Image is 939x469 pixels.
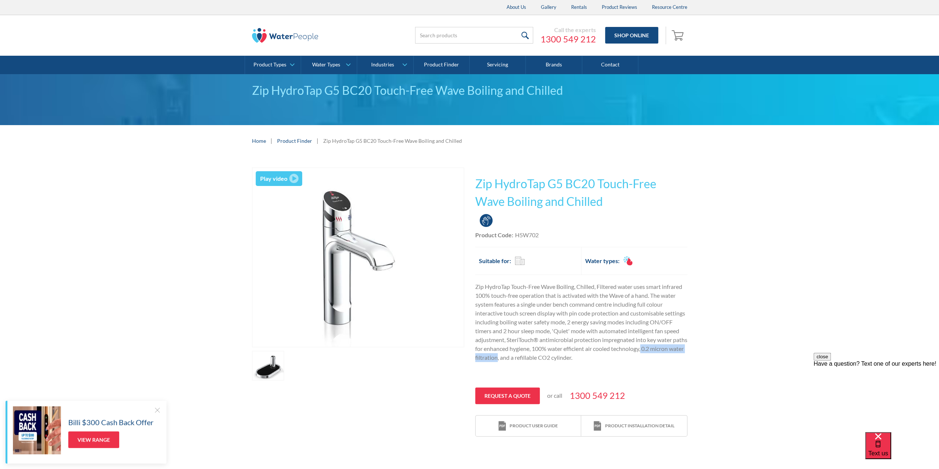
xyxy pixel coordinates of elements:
[252,351,284,380] a: open lightbox
[323,137,462,145] div: Zip HydroTap G5 BC20 Touch-Free Wave Boiling and Chilled
[252,168,464,347] a: open lightbox
[252,28,318,43] img: The Water People
[13,406,61,454] img: Billi $300 Cash Back Offer
[670,27,687,44] a: Open empty cart
[301,56,357,74] a: Water Types
[479,256,511,265] h2: Suitable for:
[277,137,312,145] a: Product Finder
[312,62,340,68] div: Water Types
[414,56,470,74] a: Product Finder
[541,34,596,45] a: 1300 549 212
[585,256,619,265] h2: Water types:
[357,56,413,74] a: Industries
[526,56,582,74] a: Brands
[570,389,625,402] a: 1300 549 212
[672,29,686,41] img: shopping cart
[270,136,273,145] div: |
[515,231,539,239] div: H5W702
[470,56,526,74] a: Servicing
[245,56,301,74] a: Product Types
[475,231,513,238] strong: Product Code:
[252,82,687,99] div: Zip HydroTap G5 BC20 Touch-Free Wave Boiling and Chilled
[260,174,287,183] div: Play video
[541,26,596,34] div: Call the experts
[814,353,939,441] iframe: podium webchat widget prompt
[68,417,153,428] h5: Billi $300 Cash Back Offer
[475,387,540,404] a: Request a quote
[68,431,119,448] a: View Range
[415,27,533,44] input: Search products
[865,432,939,469] iframe: podium webchat widget bubble
[547,391,562,400] p: or call
[498,421,506,431] img: print icon
[269,168,448,347] img: Zip HydroTap G5 BC20 Touch-Free Wave Boiling and Chilled
[371,62,394,68] div: Industries
[582,56,638,74] a: Contact
[475,175,687,210] h1: Zip HydroTap G5 BC20 Touch-Free Wave Boiling and Chilled
[605,423,674,429] div: Product installation detail
[581,415,687,437] a: print iconProduct installation detail
[252,137,266,145] a: Home
[256,171,303,186] a: open lightbox
[475,282,687,362] p: Zip HydroTap Touch-Free Wave Boiling, Chilled, Filtered water uses smart infrared 100% touch-free...
[594,421,601,431] img: print icon
[510,423,558,429] div: Product user guide
[605,27,658,44] a: Shop Online
[476,415,581,437] a: print iconProduct user guide
[253,62,286,68] div: Product Types
[316,136,320,145] div: |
